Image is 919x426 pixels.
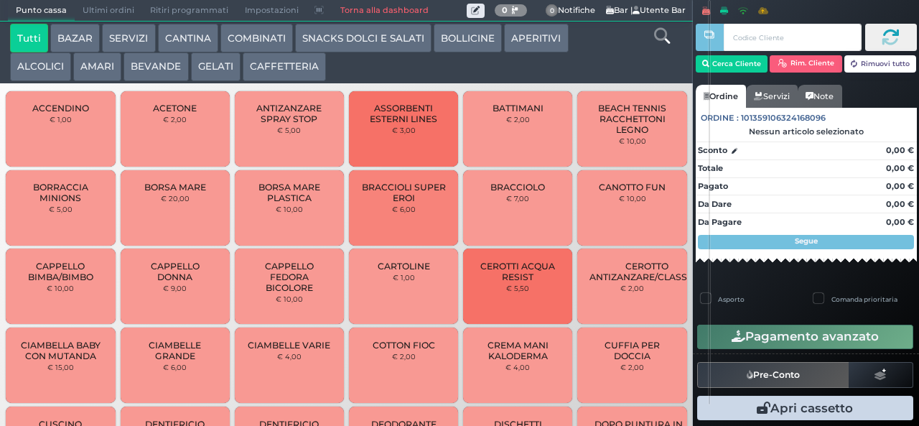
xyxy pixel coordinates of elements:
small: € 2,00 [620,363,644,371]
span: CANOTTO FUN [599,182,666,193]
strong: Da Pagare [698,217,742,227]
button: AMARI [73,52,121,81]
span: CAPPELLO DONNA [132,261,218,282]
span: BRACCIOLO [490,182,545,193]
span: Punto cassa [8,1,75,21]
label: Asporto [718,295,745,304]
strong: Segue [795,236,818,246]
small: € 10,00 [619,194,646,203]
a: Servizi [746,85,798,108]
span: CEROTTO ANTIZANZARE/CLASSICO [589,261,704,282]
strong: Da Dare [698,199,732,209]
span: CUFFIA PER DOCCIA [589,340,675,361]
button: Tutti [10,24,48,52]
button: Cerca Cliente [696,55,768,73]
small: € 5,00 [277,126,301,134]
small: € 2,00 [392,352,416,361]
strong: 0,00 € [886,163,914,173]
span: CIAMBELLE VARIE [248,340,330,351]
small: € 3,00 [392,126,416,134]
input: Codice Cliente [724,24,861,51]
strong: Pagato [698,181,728,191]
small: € 7,00 [506,194,529,203]
button: SNACKS DOLCI E SALATI [295,24,431,52]
small: € 10,00 [47,284,74,292]
button: COMBINATI [220,24,293,52]
small: € 15,00 [47,363,74,371]
span: CAPPELLO FEDORA BICOLORE [247,261,332,293]
a: Torna alla dashboard [332,1,436,21]
span: ACETONE [153,103,197,114]
small: € 4,00 [505,363,530,371]
span: Ordine : [701,112,739,124]
span: BORRACCIA MINIONS [18,182,103,203]
button: ALCOLICI [10,52,71,81]
span: CARTOLINE [378,261,430,272]
button: Rimuovi tutto [844,55,917,73]
button: BAZAR [50,24,100,52]
span: CAPPELLO BIMBA/BIMBO [18,261,103,282]
small: € 2,00 [163,115,187,124]
small: € 2,00 [506,115,530,124]
small: € 10,00 [619,136,646,145]
button: SERVIZI [102,24,155,52]
button: Rim. Cliente [770,55,842,73]
button: Pre-Conto [697,362,849,388]
span: 0 [546,4,559,17]
small: € 1,00 [50,115,72,124]
span: ASSORBENTI ESTERNI LINES [361,103,447,124]
small: € 10,00 [276,205,303,213]
small: € 10,00 [276,295,303,303]
button: Pagamento avanzato [697,325,913,349]
small: € 2,00 [620,284,644,292]
button: CAFFETTERIA [243,52,326,81]
small: € 1,00 [393,273,415,282]
strong: 0,00 € [886,145,914,155]
button: CANTINA [158,24,218,52]
span: CEROTTI ACQUA RESIST [475,261,561,282]
span: CIAMBELLA BABY CON MUTANDA [18,340,103,361]
a: Ordine [696,85,746,108]
span: BATTIMANI [493,103,544,114]
small: € 5,00 [49,205,73,213]
span: Impostazioni [237,1,307,21]
small: € 6,00 [163,363,187,371]
small: € 5,50 [506,284,529,292]
button: BOLLICINE [434,24,502,52]
strong: Totale [698,163,723,173]
span: 101359106324168096 [741,112,826,124]
span: BRACCIOLI SUPER EROI [361,182,447,203]
span: Ultimi ordini [75,1,142,21]
small: € 6,00 [392,205,416,213]
button: Apri cassetto [697,396,913,420]
small: € 4,00 [277,352,302,361]
a: Note [798,85,841,108]
small: € 9,00 [163,284,187,292]
span: BORSA MARE [144,182,206,193]
span: Ritiri programmati [142,1,236,21]
span: BEACH TENNIS RACCHETTONI LEGNO [589,103,675,135]
button: APERITIVI [504,24,568,52]
strong: 0,00 € [886,199,914,209]
strong: 0,00 € [886,217,914,227]
small: € 20,00 [161,194,190,203]
span: ACCENDINO [32,103,89,114]
span: COTTON FIOC [373,340,435,351]
span: CREMA MANI KALODERMA [475,340,561,361]
button: BEVANDE [123,52,188,81]
div: Nessun articolo selezionato [696,126,917,136]
strong: Sconto [698,144,727,157]
strong: 0,00 € [886,181,914,191]
label: Comanda prioritaria [831,295,897,304]
button: GELATI [191,52,241,81]
span: BORSA MARE PLASTICA [247,182,332,203]
span: CIAMBELLE GRANDE [132,340,218,361]
b: 0 [502,5,508,15]
span: ANTIZANZARE SPRAY STOP [247,103,332,124]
